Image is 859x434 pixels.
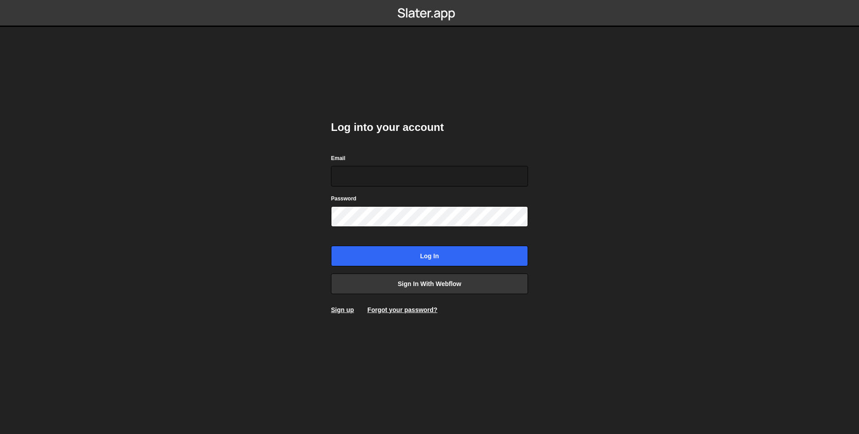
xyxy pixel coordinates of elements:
[331,120,528,135] h2: Log into your account
[331,273,528,294] a: Sign in with Webflow
[331,246,528,266] input: Log in
[331,194,356,203] label: Password
[331,154,345,163] label: Email
[331,306,354,313] a: Sign up
[367,306,437,313] a: Forgot your password?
